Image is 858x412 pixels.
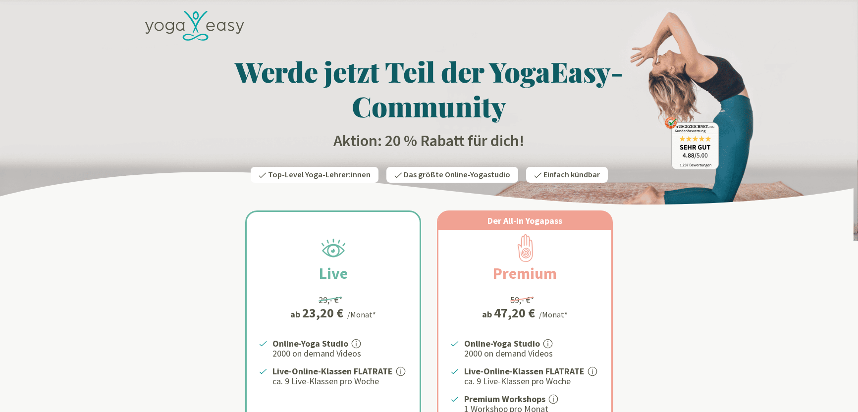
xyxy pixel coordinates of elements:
[494,307,535,319] div: 47,20 €
[487,215,562,226] span: Der All-In Yogapass
[469,261,581,285] h2: Premium
[272,338,348,349] strong: Online-Yoga Studio
[319,293,343,307] div: 29,- €*
[295,261,372,285] h2: Live
[543,169,600,180] span: Einfach kündbar
[464,365,585,377] strong: Live-Online-Klassen FLATRATE
[347,309,376,320] div: /Monat*
[272,348,408,360] p: 2000 on demand Videos
[464,375,599,387] p: ca. 9 Live-Klassen pro Woche
[302,307,343,319] div: 23,20 €
[482,308,494,321] span: ab
[139,131,719,151] h2: Aktion: 20 % Rabatt für dich!
[272,365,393,377] strong: Live-Online-Klassen FLATRATE
[665,117,719,170] img: ausgezeichnet_badge.png
[268,169,371,180] span: Top-Level Yoga-Lehrer:innen
[464,348,599,360] p: 2000 on demand Videos
[290,308,302,321] span: ab
[510,293,535,307] div: 59,- €*
[464,338,540,349] strong: Online-Yoga Studio
[404,169,510,180] span: Das größte Online-Yogastudio
[272,375,408,387] p: ca. 9 Live-Klassen pro Woche
[539,309,568,320] div: /Monat*
[464,393,545,405] strong: Premium Workshops
[139,54,719,123] h1: Werde jetzt Teil der YogaEasy-Community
